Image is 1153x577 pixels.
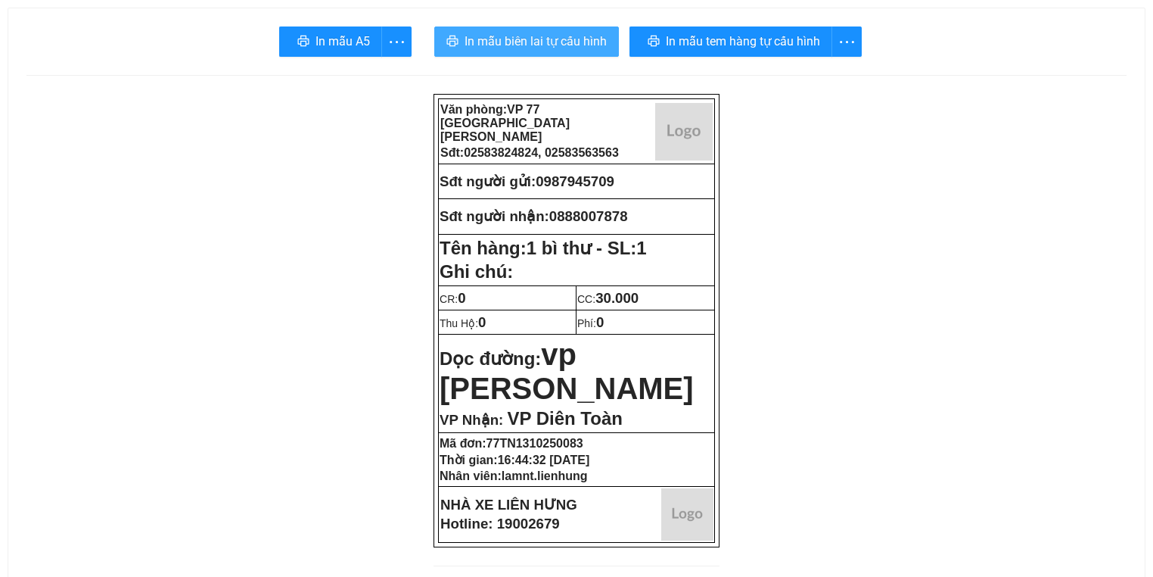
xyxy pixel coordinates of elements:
span: 02583824824, 02583563563 [464,146,619,159]
span: vp [PERSON_NAME] [440,338,694,405]
strong: Nhân viên: [440,469,588,482]
button: printerIn mẫu A5 [279,27,382,57]
span: 30.000 [595,290,639,306]
strong: NHÀ XE LIÊN HƯNG [440,497,577,513]
span: In mẫu A5 [315,32,370,51]
span: 0 [478,314,486,330]
span: In mẫu tem hàng tự cấu hình [666,32,820,51]
span: printer [446,35,458,49]
span: printer [648,35,660,49]
img: logo [661,488,713,541]
span: VP Diên Toàn [507,408,622,429]
button: more [831,27,862,57]
span: printer [297,35,309,49]
strong: Văn phòng: [440,103,570,143]
span: VP Nhận: [440,412,503,428]
span: In mẫu biên lai tự cấu hình [465,32,607,51]
span: CR: [440,293,466,305]
span: 16:44:32 [DATE] [498,454,590,466]
span: 1 [636,238,646,258]
span: VP 77 [GEOGRAPHIC_DATA][PERSON_NAME] [440,103,570,143]
strong: Mã đơn: [440,437,583,450]
strong: Dọc đường: [440,348,694,403]
span: Thu Hộ: [440,317,486,329]
span: 0 [458,290,465,306]
span: 77TN1310250083 [486,437,583,450]
strong: Hotline: 19002679 [440,516,560,532]
button: printerIn mẫu tem hàng tự cấu hình [629,27,832,57]
span: 0987945709 [536,173,614,189]
strong: Sđt: [440,146,619,159]
span: Phí: [577,317,604,329]
span: CC: [577,293,639,305]
button: more [381,27,412,57]
span: 0888007878 [549,208,628,224]
strong: Sđt người gửi: [440,173,536,189]
strong: Sđt người nhận: [440,208,549,224]
span: more [832,33,861,51]
strong: Tên hàng: [440,238,647,258]
img: logo [655,103,713,161]
span: more [382,33,411,51]
button: printerIn mẫu biên lai tự cấu hình [434,27,619,57]
strong: Thời gian: [440,454,589,466]
span: 1 bì thư - SL: [527,238,647,258]
span: Ghi chú: [440,261,513,282]
span: lamnt.lienhung [502,469,588,482]
span: 0 [596,314,604,330]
